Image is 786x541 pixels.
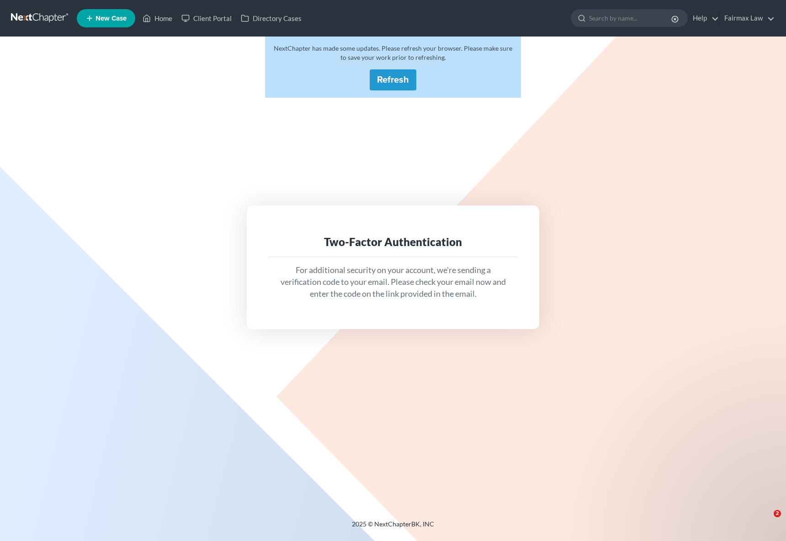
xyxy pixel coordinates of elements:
[370,69,416,90] button: Refresh
[720,10,775,26] a: Fairmax Law
[774,510,781,517] span: 2
[276,264,510,299] p: For additional security on your account, we're sending a verification code to your email. Please ...
[177,10,236,26] a: Client Portal
[274,44,512,61] span: NextChapter has made some updates. Please refresh your browser. Please make sure to save your wor...
[276,235,510,249] div: Two-Factor Authentication
[96,15,127,22] span: New Case
[589,10,673,26] input: Search by name...
[236,10,306,26] a: Directory Cases
[133,520,653,536] div: 2025 © NextChapterBK, INC
[138,10,177,26] a: Home
[688,10,719,26] a: Help
[755,510,777,532] iframe: Intercom live chat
